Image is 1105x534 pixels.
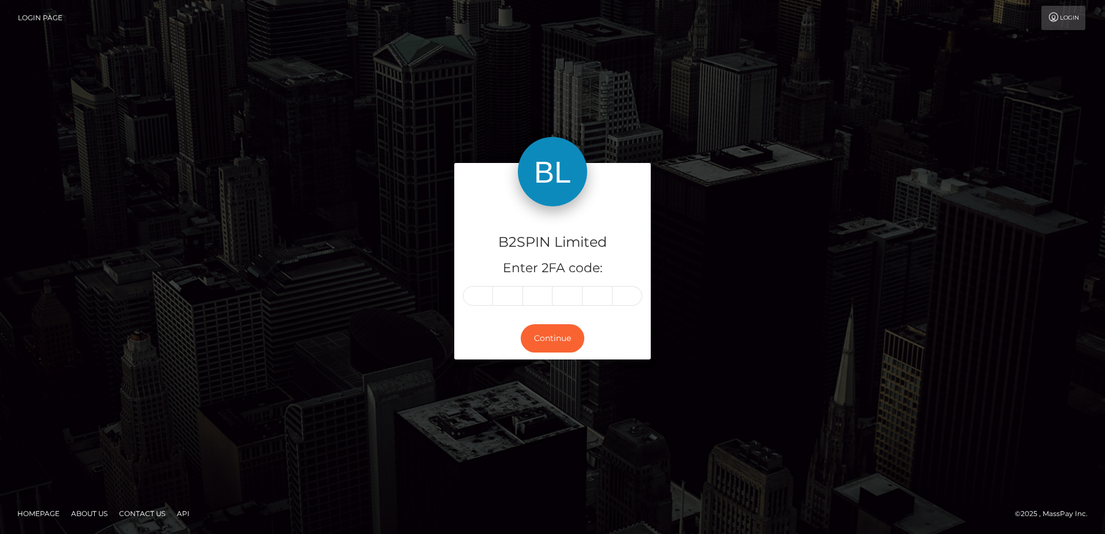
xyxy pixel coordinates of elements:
[463,232,642,253] h4: B2SPIN Limited
[1015,507,1096,520] div: © 2025 , MassPay Inc.
[66,505,112,522] a: About Us
[18,6,62,30] a: Login Page
[463,259,642,277] h5: Enter 2FA code:
[521,324,584,353] button: Continue
[172,505,194,522] a: API
[114,505,170,522] a: Contact Us
[518,137,587,206] img: B2SPIN Limited
[13,505,64,522] a: Homepage
[1041,6,1085,30] a: Login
